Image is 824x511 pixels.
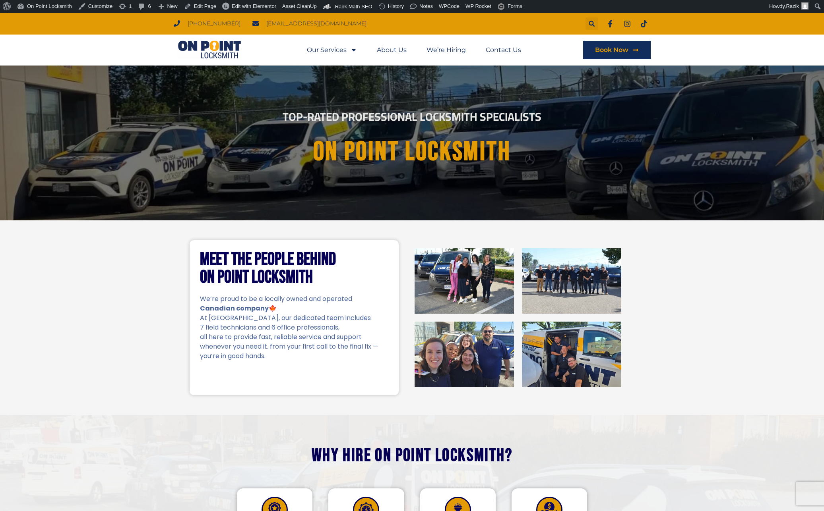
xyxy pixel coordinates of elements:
span: Edit with Elementor [232,3,276,9]
p: We’re proud to be a locally owned and operated [200,294,388,304]
span: Rank Math SEO [335,4,372,10]
h1: On point Locksmith [198,137,626,167]
h2: Meet the People Behind On Point Locksmith [200,251,388,286]
a: Our Services [307,41,357,59]
h2: Top-Rated Professional Locksmith Specialists [191,111,633,122]
h2: Why hire On Point Locksmith? [98,447,726,465]
img: On Point Locksmith Port Coquitlam, BC 4 [522,322,621,387]
p: whenever you need it. from your first call to the final fix — [200,342,388,351]
span: [PHONE_NUMBER] [186,18,240,29]
a: About Us [377,41,407,59]
img: On Point Locksmith Port Coquitlam, BC 2 [522,248,621,314]
p: you’re in good hands. [200,351,388,361]
a: We’re Hiring [427,41,466,59]
span: Razik [786,3,799,9]
p: 7 field technicians and 6 office professionals, [200,323,388,332]
p: all here to provide fast, reliable service and support [200,332,388,342]
img: On Point Locksmith Port Coquitlam, BC 3 [415,322,514,387]
span: [EMAIL_ADDRESS][DOMAIN_NAME] [264,18,366,29]
a: Book Now [583,41,651,59]
div: Search [586,17,598,30]
strong: Canadian company [200,304,269,313]
a: Contact Us [486,41,521,59]
img: On Point Locksmith Port Coquitlam, BC 1 [415,248,514,314]
span: Book Now [595,47,628,53]
nav: Menu [307,41,521,59]
p: 🍁 At [GEOGRAPHIC_DATA], our dedicated team includes [200,304,388,323]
